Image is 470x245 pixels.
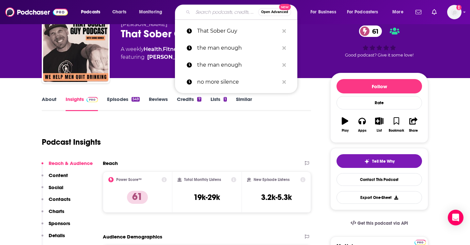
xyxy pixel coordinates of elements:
[447,5,462,19] img: User Profile
[41,184,63,196] button: Social
[163,46,182,52] a: Fitness
[413,7,424,18] a: Show notifications dropdown
[49,184,63,190] p: Social
[132,97,140,102] div: 549
[392,8,403,17] span: More
[372,159,395,164] span: Tell Me Why
[121,45,280,61] div: A weekly podcast
[49,208,64,214] p: Charts
[197,40,279,57] p: the man enough
[127,191,148,204] p: 61
[258,8,291,16] button: Open AdvancedNew
[366,25,382,37] span: 61
[388,113,405,137] button: Bookmark
[197,23,279,40] p: That Sober Guy
[447,5,462,19] button: Show profile menu
[76,7,109,17] button: open menu
[359,25,382,37] a: 61
[337,173,422,186] a: Contact This Podcast
[345,215,413,231] a: Get this podcast via API
[41,160,93,172] button: Reach & Audience
[175,57,297,73] a: the man enough
[42,96,56,111] a: About
[49,220,70,226] p: Sponsors
[343,7,388,17] button: open menu
[342,129,349,133] div: Play
[364,159,369,164] img: tell me why sparkle
[306,7,344,17] button: open menu
[175,40,297,57] a: the man enough
[345,53,414,57] span: Good podcast? Give it some love!
[337,96,422,109] div: Rate
[456,5,462,10] svg: Add a profile image
[108,7,130,17] a: Charts
[41,172,68,184] button: Content
[224,97,227,102] div: 1
[447,5,462,19] span: Logged in as kkade
[66,96,98,111] a: InsightsPodchaser Pro
[107,96,140,111] a: Episodes549
[121,21,167,27] span: [PERSON_NAME]
[211,96,227,111] a: Lists1
[197,97,201,102] div: 7
[405,113,422,137] button: Share
[112,8,126,17] span: Charts
[86,97,98,102] img: Podchaser Pro
[42,137,101,147] h1: Podcast Insights
[184,177,221,182] h2: Total Monthly Listens
[415,240,426,245] img: Podchaser Pro
[147,53,194,61] a: Shane Ramer
[193,7,258,17] input: Search podcasts, credits, & more...
[103,234,162,240] h2: Audience Demographics
[81,8,100,17] span: Podcasts
[353,113,370,137] button: Apps
[357,220,408,226] span: Get this podcast via API
[415,239,426,245] a: Pro website
[279,4,291,10] span: New
[49,172,68,178] p: Content
[41,208,64,220] button: Charts
[448,210,463,225] div: Open Intercom Messenger
[41,196,70,208] button: Contacts
[337,154,422,168] button: tell me why sparkleTell Me Why
[121,53,280,61] span: featuring
[337,113,353,137] button: Play
[389,129,404,133] div: Bookmark
[41,220,70,232] button: Sponsors
[177,96,201,111] a: Credits7
[388,7,412,17] button: open menu
[43,17,108,82] img: That Sober Guy Podcast
[162,46,163,52] span: ,
[358,129,367,133] div: Apps
[371,113,388,137] button: List
[197,57,279,73] p: the man enough
[139,8,162,17] span: Monitoring
[347,8,378,17] span: For Podcasters
[194,192,220,202] h3: 19k-29k
[103,160,118,166] h2: Reach
[337,191,422,204] button: Export One-Sheet
[49,232,65,238] p: Details
[175,73,297,90] a: no more silence
[197,73,279,90] p: no more silence
[41,232,65,244] button: Details
[49,196,70,202] p: Contacts
[377,129,382,133] div: List
[175,23,297,40] a: That Sober Guy
[330,21,428,62] div: 61Good podcast? Give it some love!
[261,192,292,202] h3: 3.2k-5.3k
[181,5,304,20] div: Search podcasts, credits, & more...
[337,79,422,93] button: Follow
[5,6,68,18] img: Podchaser - Follow, Share and Rate Podcasts
[310,8,336,17] span: For Business
[261,10,288,14] span: Open Advanced
[134,7,171,17] button: open menu
[144,46,162,52] a: Health
[116,177,142,182] h2: Power Score™
[409,129,418,133] div: Share
[149,96,168,111] a: Reviews
[236,96,252,111] a: Similar
[254,177,290,182] h2: New Episode Listens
